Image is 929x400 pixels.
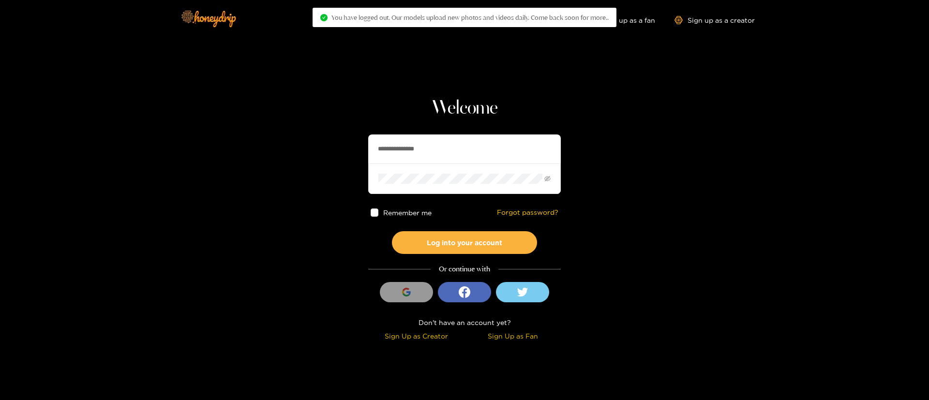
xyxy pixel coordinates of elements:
div: Or continue with [368,264,561,275]
span: Remember me [384,209,432,216]
div: Sign Up as Fan [467,330,558,341]
a: Sign up as a creator [674,16,755,24]
span: check-circle [320,14,328,21]
div: Sign Up as Creator [371,330,462,341]
a: Sign up as a fan [589,16,655,24]
button: Log into your account [392,231,537,254]
h1: Welcome [368,97,561,120]
span: eye-invisible [544,176,551,182]
div: Don't have an account yet? [368,317,561,328]
span: You have logged out. Our models upload new photos and videos daily. Come back soon for more.. [331,14,609,21]
a: Forgot password? [497,208,558,217]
